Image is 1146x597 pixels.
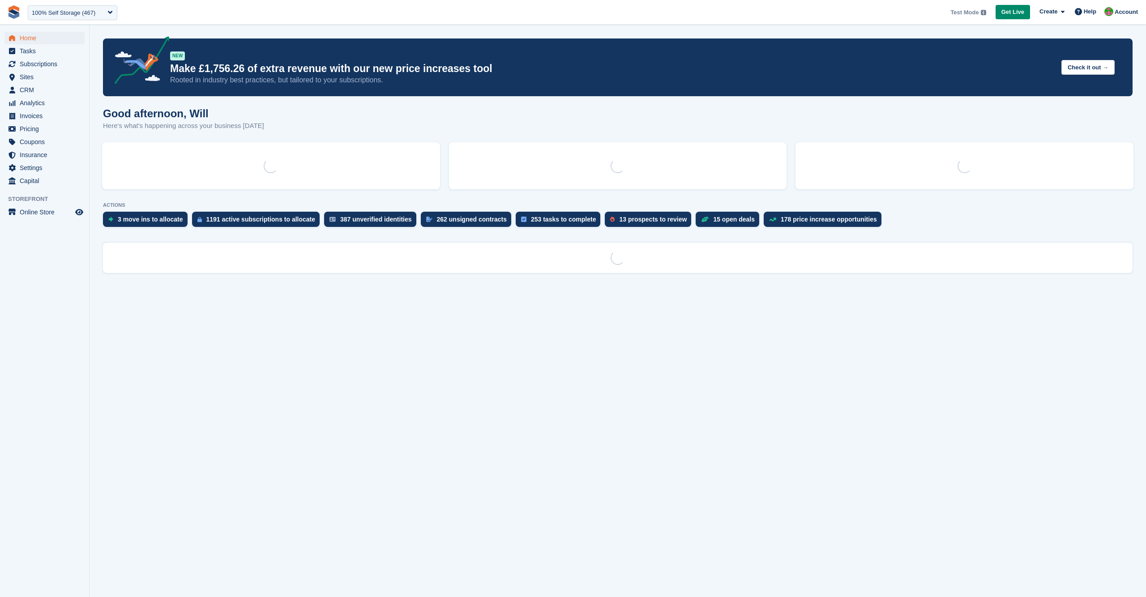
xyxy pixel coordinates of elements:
[1084,7,1096,16] span: Help
[1115,8,1138,17] span: Account
[74,207,85,217] a: Preview store
[20,71,73,83] span: Sites
[8,195,89,204] span: Storefront
[20,58,73,70] span: Subscriptions
[7,5,21,19] img: stora-icon-8386f47178a22dfd0bd8f6a31ec36ba5ce8667c1dd55bd0f319d3a0aa187defe.svg
[4,206,85,218] a: menu
[1039,7,1057,16] span: Create
[103,212,192,231] a: 3 move ins to allocate
[1104,7,1113,16] img: Will McNeilly
[4,97,85,109] a: menu
[619,216,687,223] div: 13 prospects to review
[4,175,85,187] a: menu
[769,217,776,222] img: price_increase_opportunities-93ffe204e8149a01c8c9dc8f82e8f89637d9d84a8eef4429ea346261dce0b2c0.svg
[610,217,615,222] img: prospect-51fa495bee0391a8d652442698ab0144808aea92771e9ea1ae160a38d050c398.svg
[996,5,1030,20] a: Get Live
[170,75,1054,85] p: Rooted in industry best practices, but tailored to your subscriptions.
[170,62,1054,75] p: Make £1,756.26 of extra revenue with our new price increases tool
[20,149,73,161] span: Insurance
[103,121,264,131] p: Here's what's happening across your business [DATE]
[4,123,85,135] a: menu
[516,212,605,231] a: 253 tasks to complete
[20,84,73,96] span: CRM
[108,217,113,222] img: move_ins_to_allocate_icon-fdf77a2bb77ea45bf5b3d319d69a93e2d87916cf1d5bf7949dd705db3b84f3ca.svg
[20,175,73,187] span: Capital
[107,36,170,87] img: price-adjustments-announcement-icon-8257ccfd72463d97f412b2fc003d46551f7dbcb40ab6d574587a9cd5c0d94...
[329,217,336,222] img: verify_identity-adf6edd0f0f0b5bbfe63781bf79b02c33cf7c696d77639b501bdc392416b5a36.svg
[981,10,986,15] img: icon-info-grey-7440780725fd019a000dd9b08b2336e03edf1995a4989e88bcd33f0948082b44.svg
[4,162,85,174] a: menu
[713,216,755,223] div: 15 open deals
[1001,8,1024,17] span: Get Live
[20,32,73,44] span: Home
[4,71,85,83] a: menu
[206,216,316,223] div: 1191 active subscriptions to allocate
[118,216,183,223] div: 3 move ins to allocate
[426,217,432,222] img: contract_signature_icon-13c848040528278c33f63329250d36e43548de30e8caae1d1a13099fd9432cc5.svg
[103,202,1133,208] p: ACTIONS
[1061,60,1115,75] button: Check it out →
[521,217,526,222] img: task-75834270c22a3079a89374b754ae025e5fb1db73e45f91037f5363f120a921f8.svg
[781,216,877,223] div: 178 price increase opportunities
[32,9,95,17] div: 100% Self Storage (467)
[4,149,85,161] a: menu
[20,97,73,109] span: Analytics
[20,123,73,135] span: Pricing
[4,32,85,44] a: menu
[4,110,85,122] a: menu
[605,212,696,231] a: 13 prospects to review
[20,206,73,218] span: Online Store
[4,136,85,148] a: menu
[4,45,85,57] a: menu
[340,216,412,223] div: 387 unverified identities
[324,212,421,231] a: 387 unverified identities
[192,212,325,231] a: 1191 active subscriptions to allocate
[531,216,596,223] div: 253 tasks to complete
[197,217,202,222] img: active_subscription_to_allocate_icon-d502201f5373d7db506a760aba3b589e785aa758c864c3986d89f69b8ff3...
[437,216,507,223] div: 262 unsigned contracts
[4,84,85,96] a: menu
[20,136,73,148] span: Coupons
[764,212,886,231] a: 178 price increase opportunities
[20,110,73,122] span: Invoices
[20,45,73,57] span: Tasks
[103,107,264,119] h1: Good afternoon, Will
[701,216,709,222] img: deal-1b604bf984904fb50ccaf53a9ad4b4a5d6e5aea283cecdc64d6e3604feb123c2.svg
[950,8,979,17] span: Test Mode
[421,212,516,231] a: 262 unsigned contracts
[20,162,73,174] span: Settings
[696,212,764,231] a: 15 open deals
[170,51,185,60] div: NEW
[4,58,85,70] a: menu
